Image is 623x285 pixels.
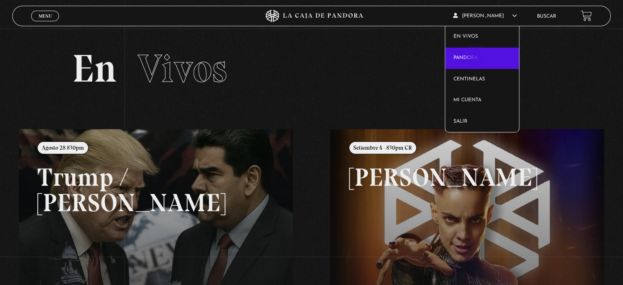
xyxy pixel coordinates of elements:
span: Menu [39,14,52,18]
a: Mi cuenta [445,90,519,111]
span: [PERSON_NAME] [453,14,517,18]
a: Salir [445,111,519,132]
a: Buscar [537,14,556,19]
span: Cerrar [36,21,55,26]
h2: En [72,49,551,88]
a: View your shopping cart [581,10,592,21]
a: En vivos [445,26,519,48]
span: Vivos [138,45,227,92]
a: Pandora [445,48,519,69]
a: Centinelas [445,69,519,90]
